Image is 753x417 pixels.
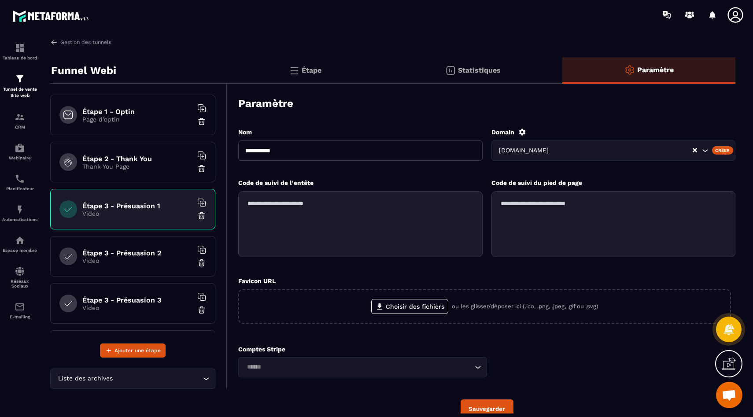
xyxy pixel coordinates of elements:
div: Ouvrir le chat [716,382,742,408]
div: Créer [712,146,734,154]
label: Nom [238,129,252,136]
p: Comptes Stripe [238,346,487,353]
img: social-network [15,266,25,277]
p: Statistiques [458,66,501,74]
img: trash [197,117,206,126]
h3: Paramètre [238,97,293,110]
input: Search for option [244,362,472,372]
label: Code de suivi du pied de page [491,179,582,186]
label: Code de suivi de l'entête [238,179,314,186]
label: Domain [491,129,514,136]
p: Paramètre [637,66,674,74]
span: Ajouter une étape [114,346,161,355]
img: automations [15,204,25,215]
p: CRM [2,125,37,129]
img: scheduler [15,173,25,184]
p: ou les glisser/déposer ici (.ico, .png, .jpeg, .gif ou .svg) [452,303,598,310]
h6: Étape 2 - Thank You [82,155,192,163]
p: Automatisations [2,217,37,222]
img: email [15,302,25,312]
p: Planificateur [2,186,37,191]
h6: Étape 3 - Présuasion 3 [82,296,192,304]
a: automationsautomationsWebinaire [2,136,37,167]
p: Funnel Webi [51,62,116,79]
img: bars.0d591741.svg [289,65,299,76]
img: formation [15,74,25,84]
input: Search for option [114,374,201,384]
img: automations [15,143,25,153]
h6: Étape 3 - Présuasion 1 [82,202,192,210]
img: trash [197,258,206,267]
label: Favicon URL [238,277,276,284]
h6: Étape 1 - Optin [82,107,192,116]
a: formationformationTableau de bord [2,36,37,67]
img: trash [197,164,206,173]
div: Search for option [50,369,215,389]
div: Search for option [238,357,487,377]
p: Réseaux Sociaux [2,279,37,288]
a: social-networksocial-networkRéseaux Sociaux [2,259,37,295]
p: E-mailing [2,314,37,319]
img: formation [15,43,25,53]
img: trash [197,211,206,220]
img: formation [15,112,25,122]
p: Tunnel de vente Site web [2,86,37,99]
a: Gestion des tunnels [50,38,111,46]
p: Webinaire [2,155,37,160]
label: Choisir des fichiers [371,299,448,314]
button: Clear Selected [693,147,697,154]
p: Étape [302,66,321,74]
a: emailemailE-mailing [2,295,37,326]
p: Thank You Page [82,163,192,170]
p: Espace membre [2,248,37,253]
a: schedulerschedulerPlanificateur [2,167,37,198]
button: Ajouter une étape [100,343,166,358]
p: Video [82,210,192,217]
span: Liste des archives [56,374,114,384]
a: formationformationCRM [2,105,37,136]
span: [DOMAIN_NAME] [497,146,551,155]
p: Page d'optin [82,116,192,123]
img: setting-o.ffaa8168.svg [624,65,635,75]
img: automations [15,235,25,246]
input: Search for option [551,146,692,155]
p: Tableau de bord [2,55,37,60]
p: Video [82,304,192,311]
a: automationsautomationsEspace membre [2,229,37,259]
a: automationsautomationsAutomatisations [2,198,37,229]
img: arrow [50,38,58,46]
div: Search for option [491,140,736,161]
a: formationformationTunnel de vente Site web [2,67,37,105]
img: logo [12,8,92,24]
img: trash [197,306,206,314]
h6: Étape 3 - Présuasion 2 [82,249,192,257]
p: Video [82,257,192,264]
img: stats.20deebd0.svg [445,65,456,76]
